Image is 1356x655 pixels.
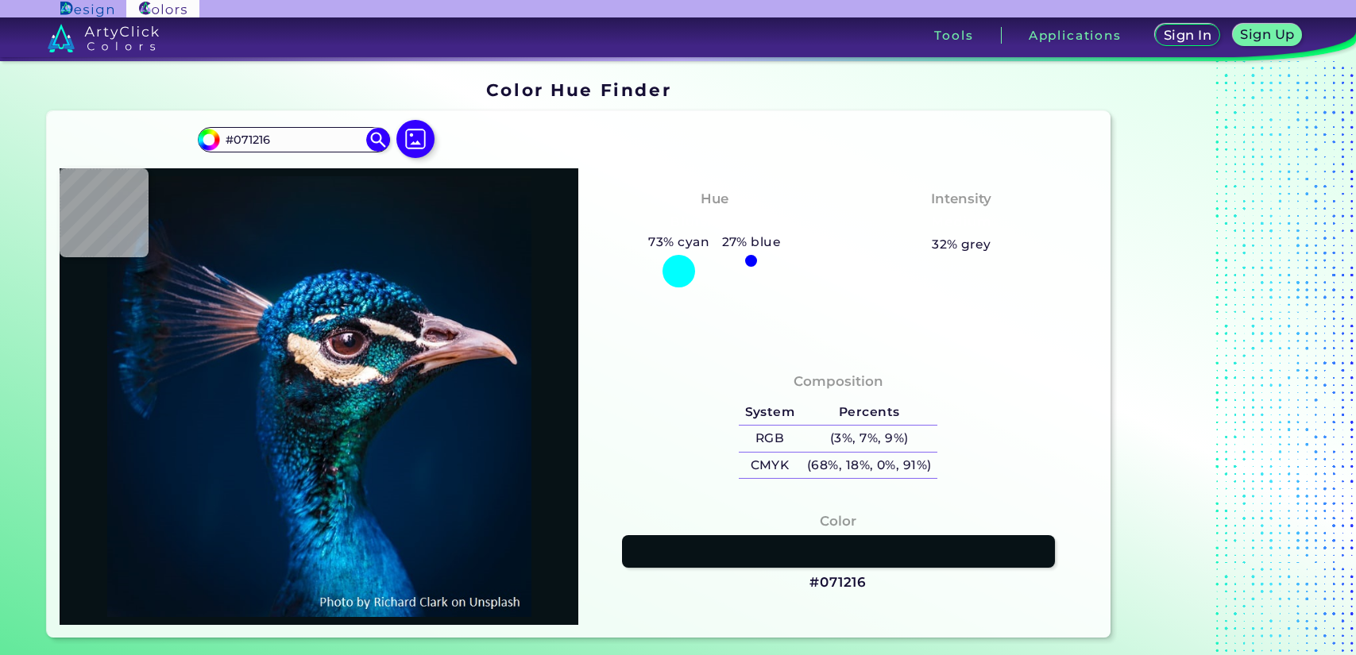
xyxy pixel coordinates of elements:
[820,510,856,533] h4: Color
[801,426,937,452] h5: (3%, 7%, 9%)
[1029,29,1122,41] h3: Applications
[366,128,390,152] img: icon search
[1162,29,1212,42] h5: Sign In
[925,213,999,232] h3: Medium
[48,24,160,52] img: logo_artyclick_colors_white.svg
[716,232,787,252] h5: 27% blue
[1153,24,1221,47] a: Sign In
[396,120,435,158] img: icon picture
[809,573,867,592] h3: #071216
[663,213,767,232] h3: Bluish Cyan
[739,426,801,452] h5: RGB
[932,234,991,255] h5: 32% grey
[701,187,728,210] h4: Hue
[801,453,937,479] h5: (68%, 18%, 0%, 91%)
[60,2,114,17] img: ArtyClick Design logo
[794,370,883,393] h4: Composition
[1239,28,1296,41] h5: Sign Up
[801,399,937,426] h5: Percents
[739,399,801,426] h5: System
[931,187,991,210] h4: Intensity
[486,78,671,102] h1: Color Hue Finder
[934,29,973,41] h3: Tools
[220,129,368,150] input: type color..
[1231,24,1304,47] a: Sign Up
[739,453,801,479] h5: CMYK
[68,176,570,617] img: img_pavlin.jpg
[643,232,716,252] h5: 73% cyan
